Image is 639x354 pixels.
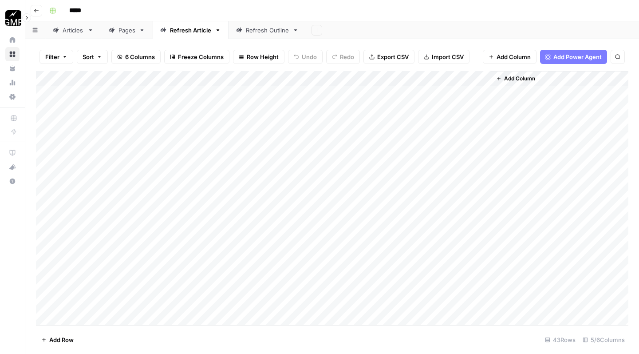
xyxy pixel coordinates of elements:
[363,50,414,64] button: Export CSV
[540,50,607,64] button: Add Power Agent
[541,333,579,347] div: 43 Rows
[5,90,20,104] a: Settings
[5,146,20,160] a: AirOps Academy
[178,52,224,61] span: Freeze Columns
[432,52,464,61] span: Import CSV
[5,174,20,188] button: Help + Support
[164,50,229,64] button: Freeze Columns
[579,333,628,347] div: 5/6 Columns
[5,7,20,29] button: Workspace: Growth Marketing Pro
[497,52,531,61] span: Add Column
[6,160,19,174] div: What's new?
[63,26,84,35] div: Articles
[170,26,211,35] div: Refresh Article
[5,47,20,61] a: Browse
[49,335,74,344] span: Add Row
[118,26,135,35] div: Pages
[229,21,306,39] a: Refresh Outline
[111,50,161,64] button: 6 Columns
[5,10,21,26] img: Growth Marketing Pro Logo
[418,50,469,64] button: Import CSV
[39,50,73,64] button: Filter
[326,50,360,64] button: Redo
[504,75,535,83] span: Add Column
[83,52,94,61] span: Sort
[45,52,59,61] span: Filter
[288,50,323,64] button: Undo
[5,76,20,90] a: Usage
[247,52,279,61] span: Row Height
[302,52,317,61] span: Undo
[5,61,20,76] a: Your Data
[233,50,284,64] button: Row Height
[553,52,602,61] span: Add Power Agent
[5,160,20,174] button: What's new?
[125,52,155,61] span: 6 Columns
[5,33,20,47] a: Home
[153,21,229,39] a: Refresh Article
[77,50,108,64] button: Sort
[483,50,536,64] button: Add Column
[246,26,289,35] div: Refresh Outline
[377,52,409,61] span: Export CSV
[36,333,79,347] button: Add Row
[45,21,101,39] a: Articles
[340,52,354,61] span: Redo
[101,21,153,39] a: Pages
[493,73,539,84] button: Add Column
